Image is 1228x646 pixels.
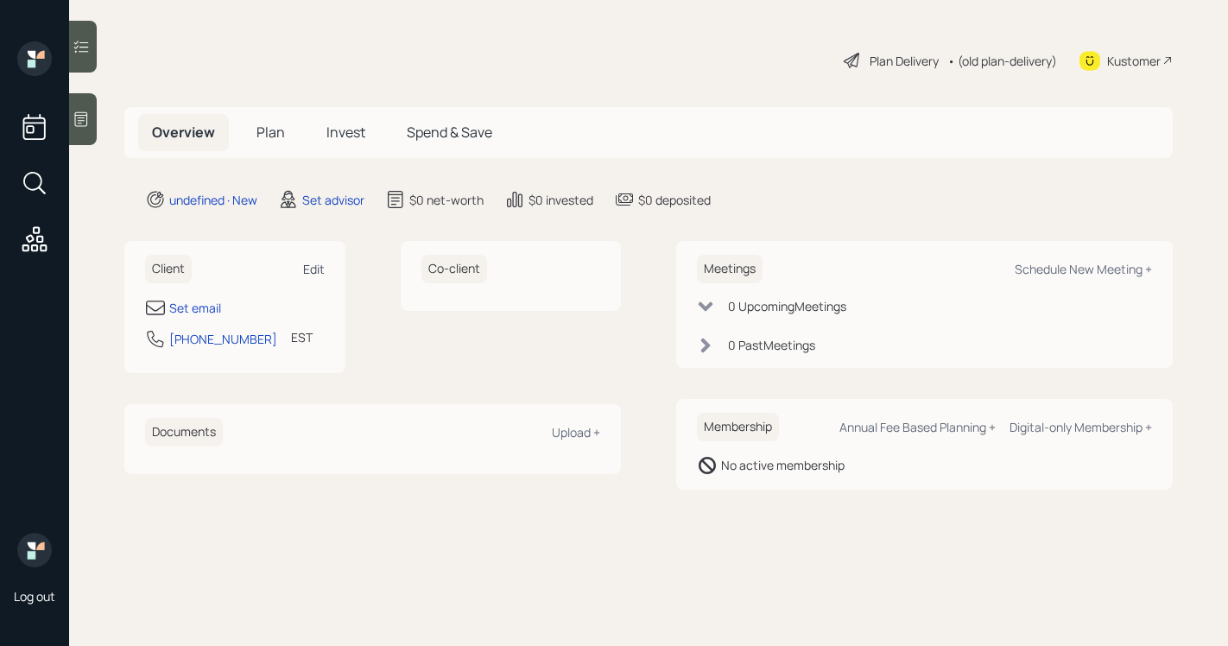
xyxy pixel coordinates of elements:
[14,588,55,605] div: Log out
[697,255,763,283] h6: Meetings
[839,419,996,435] div: Annual Fee Based Planning +
[407,123,492,142] span: Spend & Save
[1015,261,1152,277] div: Schedule New Meeting +
[145,255,192,283] h6: Client
[169,330,277,348] div: [PHONE_NUMBER]
[638,191,711,209] div: $0 deposited
[302,191,364,209] div: Set advisor
[169,299,221,317] div: Set email
[303,261,325,277] div: Edit
[256,123,285,142] span: Plan
[552,424,600,440] div: Upload +
[291,328,313,346] div: EST
[409,191,484,209] div: $0 net-worth
[947,52,1057,70] div: • (old plan-delivery)
[169,191,257,209] div: undefined · New
[728,297,846,315] div: 0 Upcoming Meeting s
[1107,52,1161,70] div: Kustomer
[529,191,593,209] div: $0 invested
[697,413,779,441] h6: Membership
[728,336,815,354] div: 0 Past Meeting s
[721,456,845,474] div: No active membership
[870,52,939,70] div: Plan Delivery
[152,123,215,142] span: Overview
[145,418,223,446] h6: Documents
[421,255,487,283] h6: Co-client
[17,533,52,567] img: retirable_logo.png
[326,123,365,142] span: Invest
[1010,419,1152,435] div: Digital-only Membership +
